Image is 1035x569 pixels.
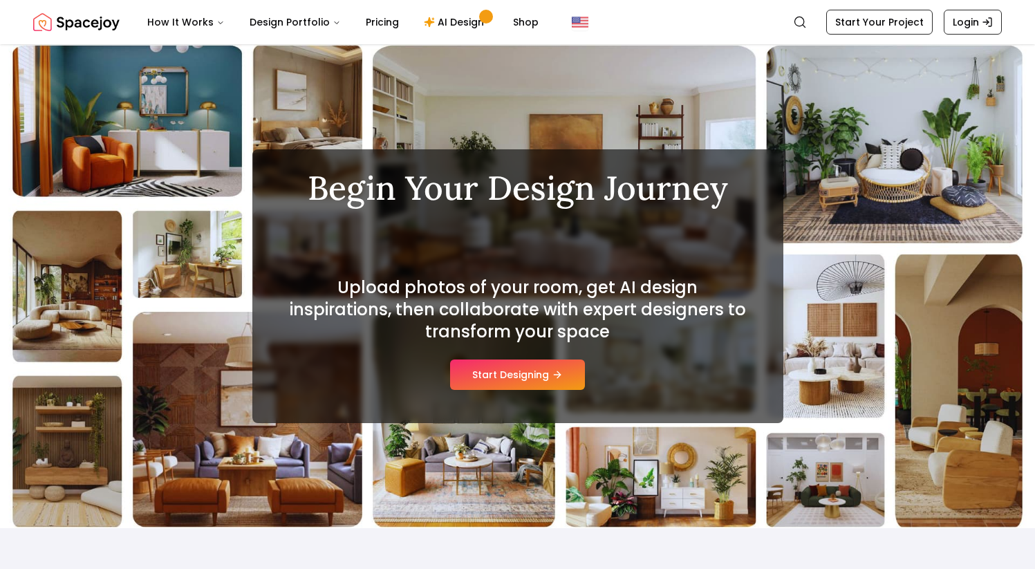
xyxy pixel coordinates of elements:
a: Login [944,10,1002,35]
img: United States [572,14,588,30]
img: Spacejoy Logo [33,8,120,36]
button: How It Works [136,8,236,36]
nav: Main [136,8,550,36]
a: Spacejoy [33,8,120,36]
button: Start Designing [450,360,585,390]
a: Shop [502,8,550,36]
a: Pricing [355,8,410,36]
h2: Upload photos of your room, get AI design inspirations, then collaborate with expert designers to... [286,277,750,343]
h1: Begin Your Design Journey [286,171,750,205]
a: AI Design [413,8,499,36]
a: Start Your Project [826,10,933,35]
button: Design Portfolio [239,8,352,36]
